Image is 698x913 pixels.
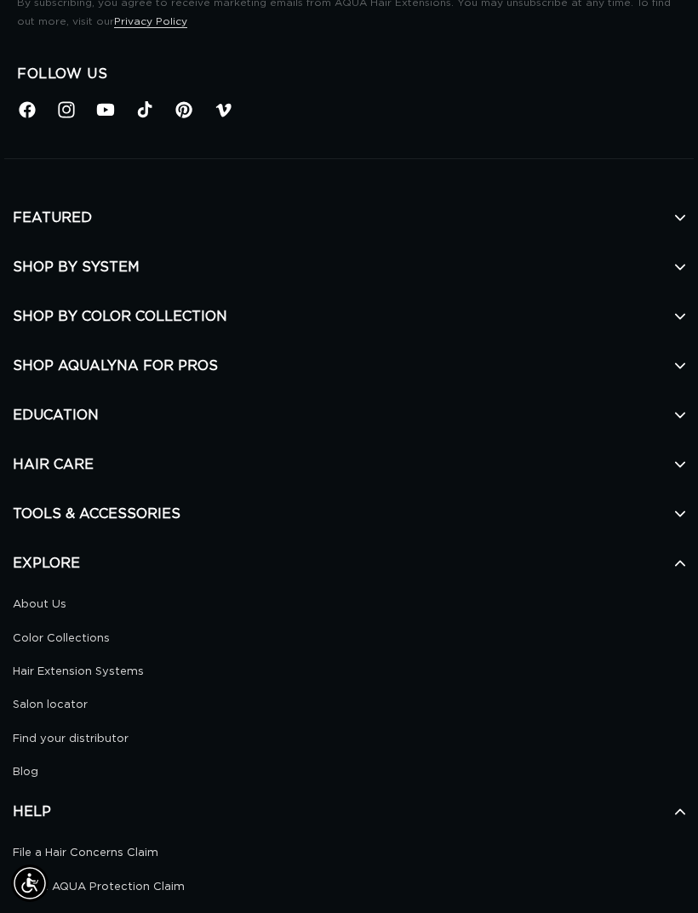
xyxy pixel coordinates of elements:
[13,595,672,614] a: About Us
[13,787,685,836] h2: HELP
[17,66,681,83] h2: Follow Us
[13,292,685,341] h2: SHOP BY COLOR COLLECTION
[13,695,672,715] a: Salon locator
[13,243,685,292] h2: SHOP BY SYSTEM
[13,391,685,440] h2: EDUCATION
[13,629,672,648] a: Color Collections
[13,489,685,539] h2: TOOLS & ACCESSORIES
[13,877,672,897] a: File an AQUA Protection Claim
[11,864,49,902] div: Accessibility Menu
[13,440,685,489] h2: HAIR CARE
[13,539,685,588] h2: EXPLORE
[114,16,187,26] a: Privacy Policy
[13,729,672,749] a: Find your distributor
[13,341,685,391] h2: SHOP AQUALYNA FOR PROS
[13,193,685,243] h2: FEATURED
[13,762,685,782] a: Blog
[613,831,698,913] iframe: Chat Widget
[13,662,672,682] a: Hair Extension Systems
[13,843,672,863] a: File a Hair Concerns Claim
